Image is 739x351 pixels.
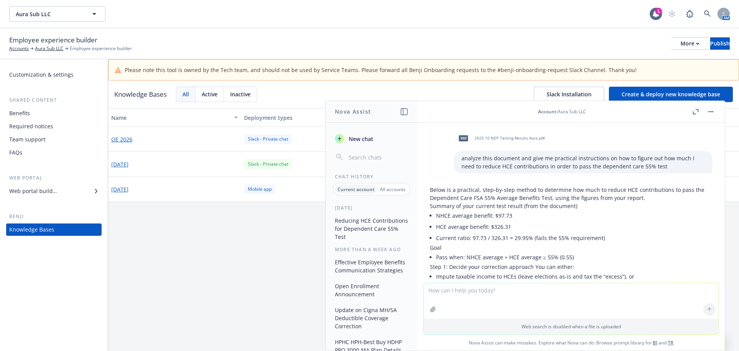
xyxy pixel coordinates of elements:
button: Name [108,108,241,127]
p: All accounts [380,186,406,193]
a: Knowledge Bases [6,223,102,236]
a: FAQs [6,146,102,159]
button: [DATE] [111,160,129,168]
input: Search chats [347,152,408,163]
button: OE 2026 [111,135,132,143]
p: Below is a practical, step-by-step method to determine how much to reduce HCE contributions to pa... [430,186,712,202]
li: Impute taxable income to HCEs (leave elections as-is and tax the “excess”), or [436,271,712,282]
span: pdf [459,135,468,141]
a: Accounts [9,45,29,52]
a: Required notices [6,120,102,133]
button: Aura Sub LLC [9,6,105,22]
span: Nova Assist can make mistakes. Explore what Nova can do: Browse prompt library for and [421,335,722,351]
p: Summary of your current test result (from the document) [430,202,712,210]
div: Shared content [6,96,102,104]
div: Benji [6,213,102,220]
span: Employee experience builder [9,35,97,45]
div: Publish [710,38,730,49]
span: Please note this tool is owned by the Tech team, and should not be used by Service Teams. Please ... [125,66,637,74]
div: Deployment types [244,114,338,122]
div: Slack - Private chat [244,134,292,144]
a: Start snowing [664,6,680,22]
li: NHCE average benefit: $97.73 [436,210,712,221]
a: Benefits [6,107,102,119]
button: New chat [332,132,411,146]
li: Current ratio: 97.73 / 326.31 = 29.95% (fails the 55% requirement) [436,232,712,244]
div: Chat History [326,173,418,180]
li: HCE average benefit: $326.31 [436,221,712,232]
span: 2025.10 NDT Testing Results Aura.pdf [475,136,545,141]
button: Update on Cigna MH/SA Deductible Coverage Correction [332,304,411,333]
button: Slack Installation [534,87,604,102]
span: New chat [347,135,373,143]
div: [DATE] [326,205,418,211]
p: Step 1: Decide your correction approach You can either: [430,263,712,271]
a: Report a Bug [682,6,697,22]
p: Current account [338,186,375,193]
li: Reduce HCE annual elections so the test passes prospectively [436,282,712,293]
div: : Aura Sub LLC [538,108,586,115]
button: Open Enrollment Announcement [332,280,411,301]
p: analyze this document and give me practical instructions on how to figure out how much I need to ... [461,154,705,170]
li: Pass when: NHCE average ÷ HCE average ≥ 55% (0.55) [436,252,712,263]
div: More than a week ago [326,246,418,253]
button: Deployment types [241,108,341,127]
div: Benefits [9,107,30,119]
h3: Knowledge Bases [114,89,167,99]
div: Customization & settings [9,69,74,81]
a: Aura Sub LLC [35,45,64,52]
button: Publish [710,37,730,50]
div: Web portal builder [9,185,57,197]
div: Mobile app [244,184,276,194]
div: Web portal [6,174,102,182]
p: Web search is disabled when a file is uploaded [428,323,714,330]
a: Customization & settings [6,69,102,81]
span: Aura Sub LLC [16,10,82,18]
button: More [671,37,709,50]
button: Create & deploy new knowledge base [609,87,733,102]
a: BI [653,339,657,346]
div: 1 [655,8,662,15]
h1: Nova Assist [335,107,371,116]
div: pdf2025.10 NDT Testing Results Aura.pdf [454,129,546,148]
div: Team support [9,133,45,146]
div: More [680,38,699,49]
button: Reducing HCE Contributions for Dependent Care 55% Test [332,214,411,243]
div: FAQs [9,146,22,159]
div: Slack - Private chat [244,159,292,169]
div: Knowledge Bases [9,223,54,236]
a: Search [700,6,715,22]
a: TR [668,339,674,346]
span: All [182,90,189,98]
span: Account [538,108,557,115]
button: [DATE] [111,185,129,193]
span: Employee experience builder [70,45,132,52]
button: Effective Employee Benefits Communication Strategies [332,256,411,277]
p: Goal [430,244,712,252]
div: Name [111,114,229,122]
a: Team support [6,133,102,146]
a: Web portal builder [6,185,102,197]
span: Inactive [230,90,251,98]
span: Active [202,90,217,98]
div: Required notices [9,120,53,133]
